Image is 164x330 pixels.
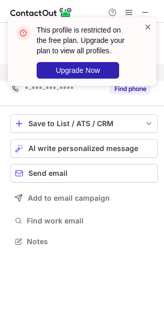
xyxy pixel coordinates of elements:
button: Add to email campaign [10,189,158,207]
div: Save to List / ATS / CRM [28,119,140,128]
span: Send email [28,169,68,177]
button: AI write personalized message [10,139,158,158]
span: AI write personalized message [28,144,138,153]
img: ContactOut v5.3.10 [10,6,72,19]
button: Send email [10,164,158,183]
span: Upgrade Now [56,66,100,74]
button: Notes [10,234,158,249]
span: Find work email [27,216,154,226]
button: Find work email [10,214,158,228]
button: Upgrade Now [37,62,119,79]
img: error [15,25,31,41]
span: Add to email campaign [28,194,110,202]
header: This profile is restricted on the free plan. Upgrade your plan to view all profiles. [37,25,132,56]
span: Notes [27,237,154,246]
button: save-profile-one-click [10,114,158,133]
